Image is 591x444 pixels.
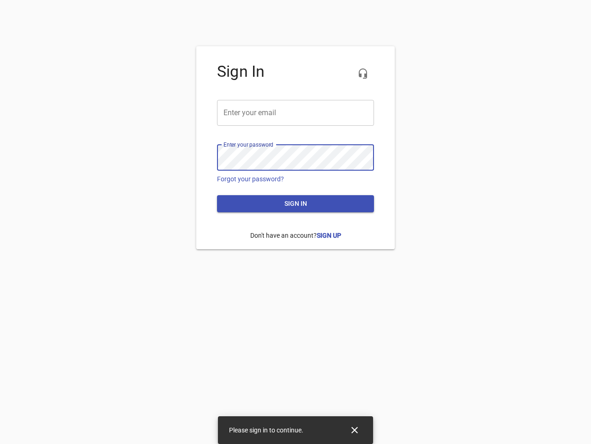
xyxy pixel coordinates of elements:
p: Don't have an account? [217,224,374,247]
span: Please sign in to continue. [229,426,303,434]
iframe: Chat [389,104,584,437]
a: Forgot your password? [217,175,284,183]
a: Sign Up [317,232,341,239]
button: Close [344,419,366,441]
button: Sign in [217,195,374,212]
span: Sign in [224,198,367,210]
h4: Sign In [217,62,374,81]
